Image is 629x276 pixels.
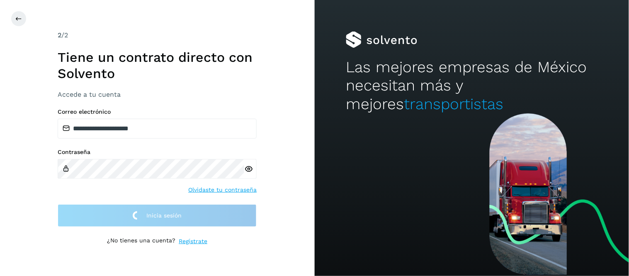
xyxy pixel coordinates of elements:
[58,30,257,40] div: /2
[58,31,61,39] span: 2
[58,108,257,115] label: Correo electrónico
[404,95,503,113] span: transportistas
[146,212,182,218] span: Inicia sesión
[346,58,597,113] h2: Las mejores empresas de México necesitan más y mejores
[179,237,207,246] a: Regístrate
[58,149,257,156] label: Contraseña
[58,90,257,98] h3: Accede a tu cuenta
[107,237,175,246] p: ¿No tienes una cuenta?
[58,204,257,227] button: Inicia sesión
[58,49,257,81] h1: Tiene un contrato directo con Solvento
[188,186,257,194] a: Olvidaste tu contraseña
